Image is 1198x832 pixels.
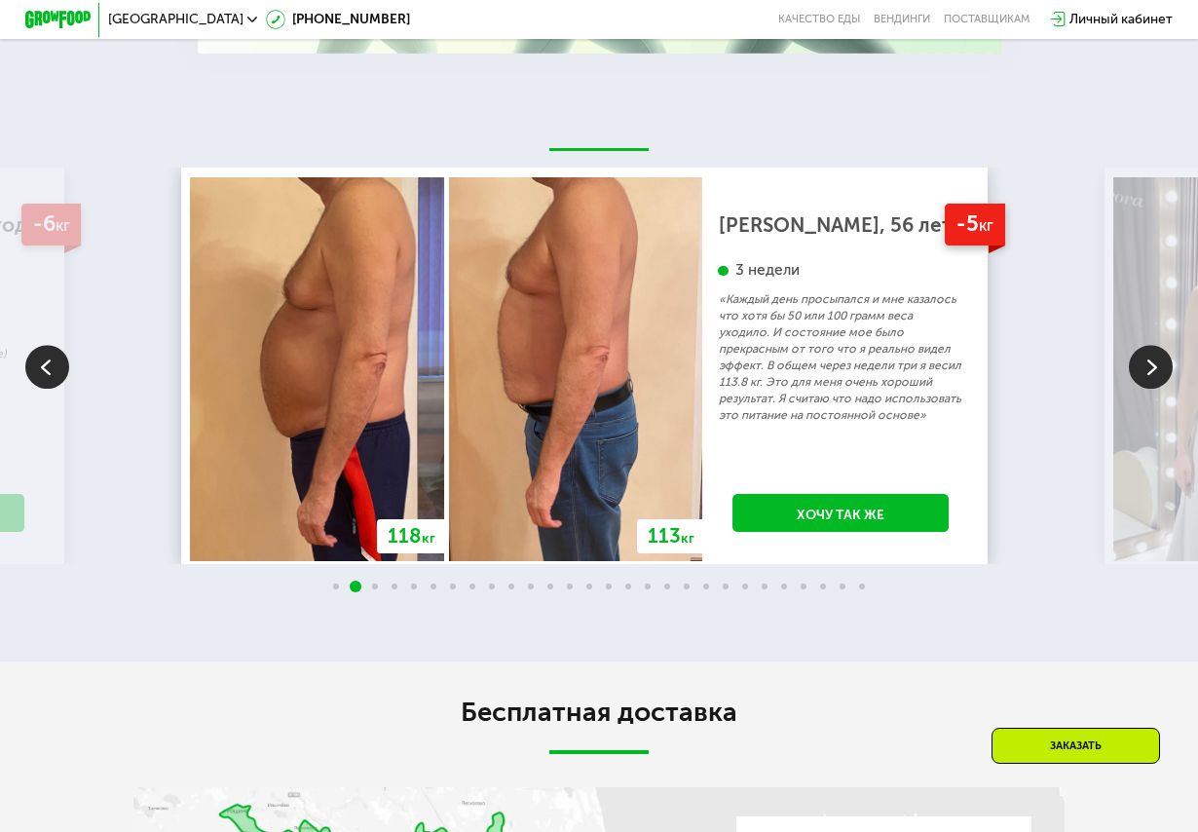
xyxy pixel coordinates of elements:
[1069,10,1173,30] div: Личный кабинет
[945,204,1005,246] div: -5
[377,519,446,553] div: 118
[732,494,949,531] a: Хочу так же
[681,530,694,547] span: кг
[874,13,930,26] a: Вендинги
[944,13,1030,26] div: поставщикам
[266,10,410,30] a: [PHONE_NUMBER]
[422,530,435,547] span: кг
[719,217,963,234] div: [PERSON_NAME], 56 лет
[108,13,243,26] span: [GEOGRAPHIC_DATA]
[992,728,1160,764] div: Заказать
[1129,345,1173,389] img: Slide right
[979,216,993,235] span: кг
[719,291,963,425] p: «Каждый день просыпался и мне казалось что хотя бы 50 или 100 грамм веса уходило. И состояние мое...
[56,216,70,235] span: кг
[778,13,860,26] a: Качество еды
[133,696,1066,729] h2: Бесплатная доставка
[719,261,963,281] div: 3 недели
[25,345,69,389] img: Slide left
[21,204,82,246] div: -6
[637,519,705,553] div: 113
